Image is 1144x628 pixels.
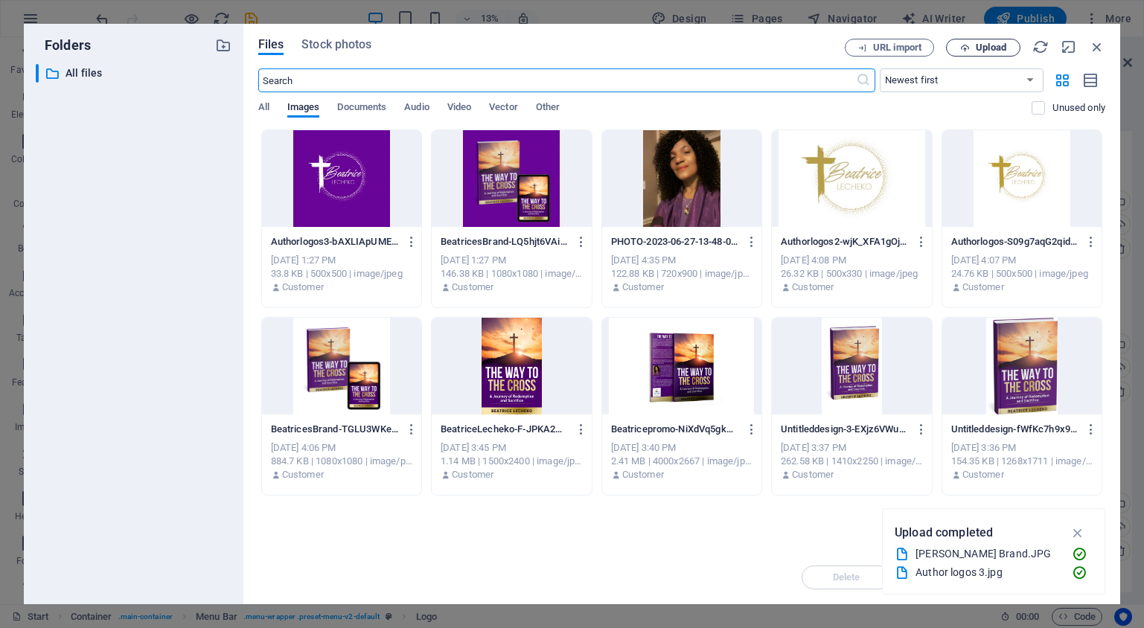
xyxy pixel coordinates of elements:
input: Search [258,68,856,92]
div: 154.35 KB | 1268x1711 | image/jpeg [951,455,1093,468]
div: [DATE] 4:06 PM [271,441,412,455]
span: URL import [873,43,921,52]
p: Customer [452,281,493,294]
p: Customer [962,281,1004,294]
div: [DATE] 1:27 PM [441,254,582,267]
div: [DATE] 3:36 PM [951,441,1093,455]
div: 146.38 KB | 1080x1080 | image/jpeg [441,267,582,281]
p: BeatricesBrand-TGLU3WKee7PcTR7PGZQFXQ.png [271,423,399,436]
p: BeatriceLecheko-F-JPKA2O2Xb2kcsp_05SKg.jpg [441,423,569,436]
p: Customer [622,281,664,294]
p: PHOTO-2023-06-27-13-48-032-EfgPYfuZ_Cz7Y_lLWiZBtA.jpg [611,235,739,249]
div: 884.7 KB | 1080x1080 | image/png [271,455,412,468]
div: [DATE] 3:45 PM [441,441,582,455]
button: Upload [946,39,1020,57]
i: Reload [1032,39,1049,55]
p: Beatricepromo-NiXdVq5gkG3iCGwN8wCjow.jpg [611,423,739,436]
i: Create new folder [215,37,231,54]
div: 122.88 KB | 720x900 | image/jpeg [611,267,752,281]
div: 2.41 MB | 4000x2667 | image/jpeg [611,455,752,468]
p: Untitleddesign-fWfKc7h9x9vjaxbDjJdtyw.jpg [951,423,1079,436]
div: [PERSON_NAME] Brand.JPG [915,545,1060,563]
div: 26.32 KB | 500x330 | image/jpeg [781,267,922,281]
p: Customer [282,281,324,294]
p: Authorlogos2-wjK_XFA1gOjjF7i-I7eimQ.jpg [781,235,909,249]
p: Authorlogos3-bAXLIApUMEoyIHI1dn2SEw.jpg [271,235,399,249]
span: Files [258,36,284,54]
p: Untitleddesign-3-EXjz6VWuq-ey56FbLqU0jQ.jpg [781,423,909,436]
p: Upload completed [895,523,993,542]
p: All files [65,65,204,82]
span: Other [536,98,560,119]
div: 24.76 KB | 500x500 | image/jpeg [951,267,1093,281]
span: All [258,98,269,119]
span: Images [287,98,320,119]
div: Author logos 3.jpg [915,564,1060,581]
div: [DATE] 4:35 PM [611,254,752,267]
span: Audio [404,98,429,119]
span: Stock photos [301,36,371,54]
p: Customer [792,468,834,481]
p: Customer [282,468,324,481]
span: Video [447,98,471,119]
p: BeatricesBrand-LQ5hjt6VAiw7ChwlQsCfwQ.JPG [441,235,569,249]
span: Vector [489,98,518,119]
i: Close [1089,39,1105,55]
div: ​ [36,64,39,83]
div: 1.14 MB | 1500x2400 | image/jpeg [441,455,582,468]
div: [DATE] 1:27 PM [271,254,412,267]
span: Upload [976,43,1006,52]
div: [DATE] 4:07 PM [951,254,1093,267]
div: 262.58 KB | 1410x2250 | image/jpeg [781,455,922,468]
p: Customer [792,281,834,294]
i: Minimize [1061,39,1077,55]
p: Customer [962,468,1004,481]
p: Displays only files that are not in use on the website. Files added during this session can still... [1052,101,1105,115]
div: [DATE] 3:37 PM [781,441,922,455]
div: 33.8 KB | 500x500 | image/jpeg [271,267,412,281]
div: [DATE] 4:08 PM [781,254,922,267]
span: Documents [337,98,386,119]
button: URL import [845,39,934,57]
p: Customer [622,468,664,481]
p: Customer [452,468,493,481]
p: Folders [36,36,91,55]
p: Authorlogos-S09g7aqG2qidWHmS9KCaIw.JPG [951,235,1079,249]
div: [DATE] 3:40 PM [611,441,752,455]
